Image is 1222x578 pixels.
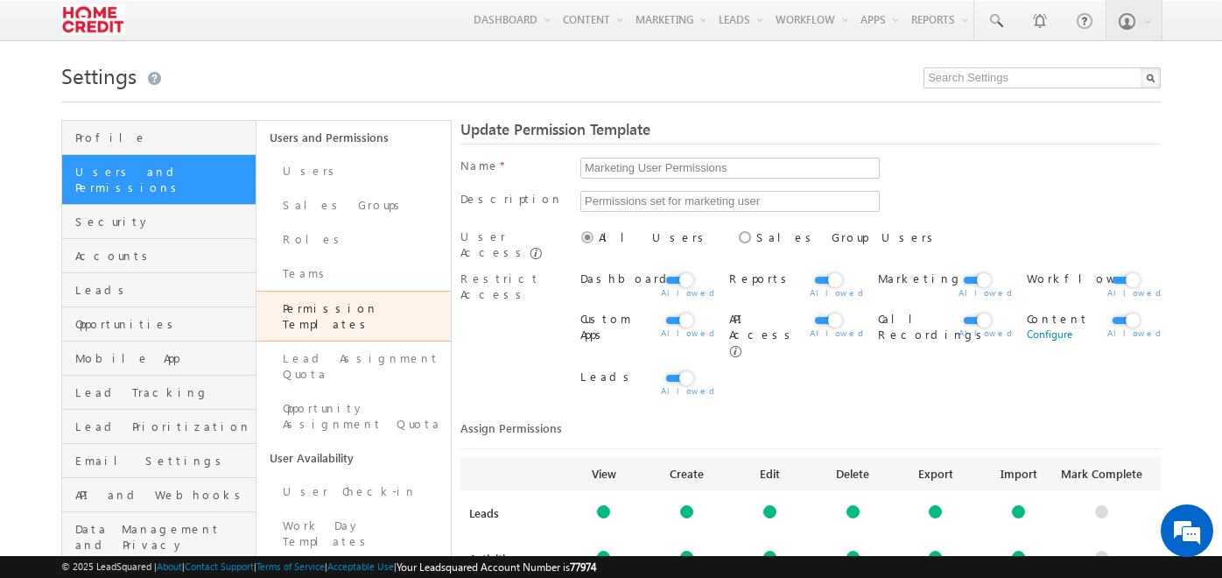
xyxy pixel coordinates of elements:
a: Email Settings [62,444,256,478]
a: Contact Support [185,560,254,572]
span: Update Permission Template [460,119,650,139]
div: Restrict Access [460,264,562,302]
a: About [157,560,182,572]
a: Opportunities [62,307,256,342]
span: Lead Prioritization [75,419,251,434]
input: All Users [578,229,589,241]
span: Sales Group Users [756,229,939,245]
a: Configure [1027,327,1104,342]
a: Leads [62,273,256,307]
div: Dashboard [580,271,657,295]
div: Marketing [878,271,955,295]
div: Leads [460,505,562,530]
a: Users and Permissions [62,155,256,205]
div: Content [1027,311,1104,342]
div: Export [894,457,977,490]
span: Your Leadsquared Account Number is [397,560,596,574]
a: User Check-in [256,475,451,509]
span: © 2025 LeadSquared | | | | | [61,559,596,575]
a: Work Day Templates [256,509,451,559]
div: Assign Permissions [460,412,682,441]
div: Leads [580,369,657,393]
div: Call Recordings [878,311,955,342]
a: Users and Permissions [256,121,451,154]
span: Data Management and Privacy [75,521,251,553]
span: Profile [75,130,251,145]
a: Sales Groups [256,188,451,222]
div: API Access [729,311,806,358]
input: Sales Group Users [735,229,747,241]
a: Opportunity Assignment Quota [256,391,451,441]
a: Lead Tracking [62,376,256,410]
span: Lead Tracking [75,384,251,400]
a: Lead Prioritization [62,410,256,444]
a: Security [62,205,256,239]
div: Mark Complete [1060,457,1143,490]
a: Users [256,154,451,188]
a: Accounts [62,239,256,273]
span: 77974 [570,560,596,574]
div: Name [460,158,562,182]
span: Email Settings [75,453,251,469]
span: Settings [61,61,137,89]
a: User Availability [256,441,451,475]
a: Mobile App [62,342,256,376]
a: Terms of Service [256,560,325,572]
img: Custom Logo [61,4,125,35]
span: All Users [599,229,710,245]
span: API and Webhooks [75,487,251,503]
a: Lead Assignment Quota [256,342,451,391]
span: Security [75,214,251,229]
div: Import [977,457,1060,490]
a: Acceptable Use [327,560,394,572]
div: View [563,457,646,490]
div: User Access [460,229,562,260]
span: Users and Permissions [75,164,251,195]
span: Leads [75,282,251,298]
div: Create [645,457,728,490]
div: Edit [728,457,811,490]
div: Description [460,191,562,215]
a: Roles [256,222,451,257]
a: Permission Templates [256,291,451,342]
a: API and Webhooks [62,478,256,512]
input: Search Settings [924,67,1161,88]
a: Profile [62,121,256,155]
span: Opportunities [75,316,251,332]
span: Accounts [75,248,251,264]
a: Teams [256,257,451,291]
div: Reports [729,271,806,295]
div: Delete [811,457,895,490]
a: Data Management and Privacy [62,512,256,562]
div: Workflow [1027,271,1104,295]
div: Activities [460,551,562,575]
div: Custom Apps [580,311,657,342]
span: Mobile App [75,350,251,366]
